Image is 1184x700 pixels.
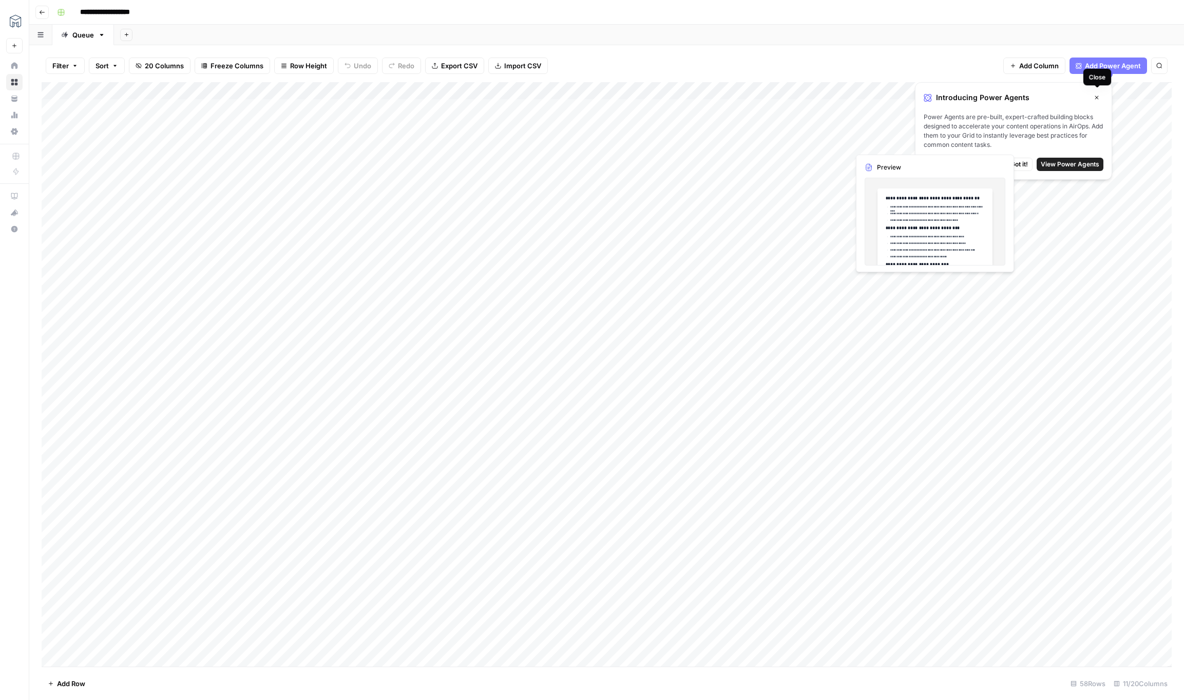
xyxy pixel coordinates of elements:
button: Add Power Agent [1070,58,1147,74]
button: View Power Agents [1037,158,1103,171]
button: What's new? [6,204,23,221]
div: 58 Rows [1066,675,1110,692]
button: Sort [89,58,125,74]
div: Queue [72,30,94,40]
span: Freeze Columns [211,61,263,71]
button: Help + Support [6,221,23,237]
span: Power Agents are pre-built, expert-crafted building blocks designed to accelerate your content op... [924,112,1103,149]
a: Browse [6,74,23,90]
span: 20 Columns [145,61,184,71]
span: Row Height [290,61,327,71]
span: Export CSV [441,61,478,71]
a: Your Data [6,90,23,107]
button: Add Row [42,675,91,692]
button: Row Height [274,58,334,74]
div: Introducing Power Agents [924,91,1103,104]
div: Close [1088,72,1105,82]
span: Filter [52,61,69,71]
button: Freeze Columns [195,58,270,74]
span: Add Power Agent [1085,61,1141,71]
div: 11/20 Columns [1110,675,1172,692]
span: Add Column [1019,61,1059,71]
span: Got it! [1010,160,1028,169]
button: Filter [46,58,85,74]
button: 20 Columns [129,58,190,74]
a: Settings [6,123,23,140]
a: AirOps Academy [6,188,23,204]
button: Import CSV [488,58,548,74]
button: Add Column [1003,58,1065,74]
span: Add Row [57,678,85,689]
a: Home [6,58,23,74]
span: View Power Agents [1041,160,1099,169]
button: Got it! [1006,158,1033,171]
button: Export CSV [425,58,484,74]
span: Sort [96,61,109,71]
div: What's new? [7,205,22,220]
button: Workspace: MESA [6,8,23,34]
button: Redo [382,58,421,74]
img: MESA Logo [6,12,25,30]
span: Undo [354,61,371,71]
span: Import CSV [504,61,541,71]
button: Undo [338,58,378,74]
a: Queue [52,25,114,45]
span: Redo [398,61,414,71]
a: Usage [6,107,23,123]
